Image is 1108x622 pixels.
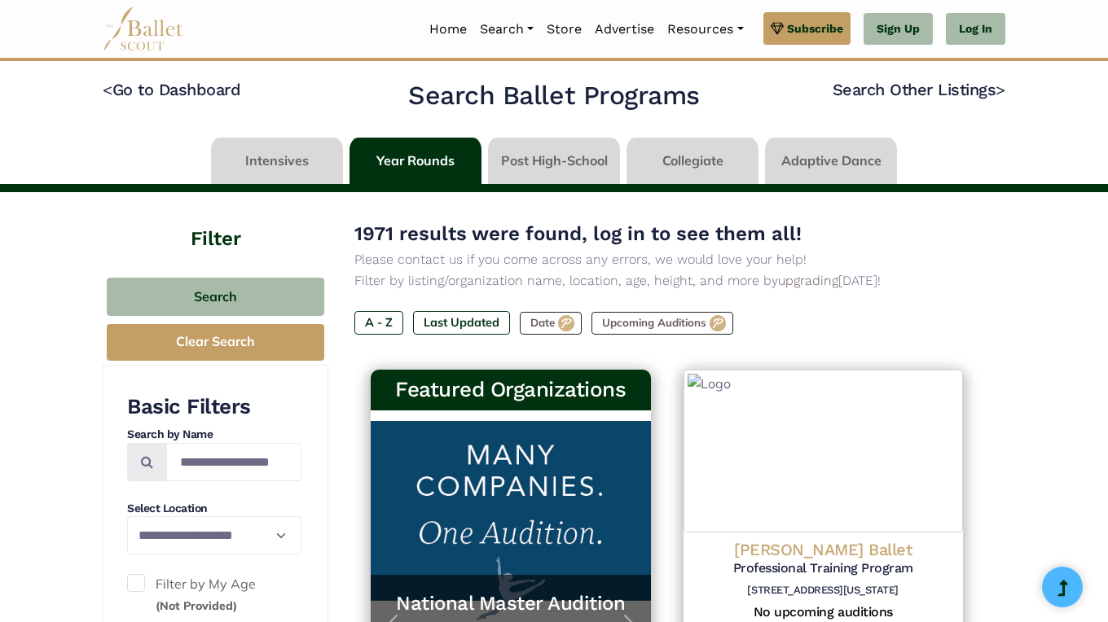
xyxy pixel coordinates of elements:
[387,591,635,616] a: National Master Audition
[127,501,301,517] h4: Select Location
[996,79,1005,99] code: >
[762,138,900,184] li: Adaptive Dance
[540,12,588,46] a: Store
[623,138,762,184] li: Collegiate
[208,138,346,184] li: Intensives
[473,12,540,46] a: Search
[520,312,582,335] label: Date
[354,270,979,291] p: Filter by listing/organization name, location, age, height, and more by [DATE]!
[127,427,301,443] h4: Search by Name
[423,12,473,46] a: Home
[354,311,403,334] label: A - Z
[103,79,112,99] code: <
[591,312,733,335] label: Upcoming Auditions
[864,13,933,46] a: Sign Up
[697,604,951,621] h5: No upcoming auditions
[127,574,301,615] label: Filter by My Age
[661,12,750,46] a: Resources
[697,560,951,577] h5: Professional Training Program
[485,138,623,184] li: Post High-School
[787,20,843,37] span: Subscribe
[156,598,237,613] small: (Not Provided)
[346,138,485,184] li: Year Rounds
[408,79,699,113] h2: Search Ballet Programs
[127,393,301,421] h3: Basic Filters
[107,324,324,361] button: Clear Search
[588,12,661,46] a: Advertise
[166,443,301,481] input: Search by names...
[946,13,1005,46] a: Log In
[103,80,240,99] a: <Go to Dashboard
[763,12,851,45] a: Subscribe
[697,539,951,560] h4: [PERSON_NAME] Ballet
[771,20,784,37] img: gem.svg
[413,311,510,334] label: Last Updated
[354,222,802,245] span: 1971 results were found, log in to see them all!
[107,278,324,316] button: Search
[103,192,328,253] h4: Filter
[684,370,964,532] img: Logo
[697,584,951,598] h6: [STREET_ADDRESS][US_STATE]
[384,376,638,404] h3: Featured Organizations
[833,80,1005,99] a: Search Other Listings>
[354,249,979,270] p: Please contact us if you come across any errors, we would love your help!
[778,273,838,288] a: upgrading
